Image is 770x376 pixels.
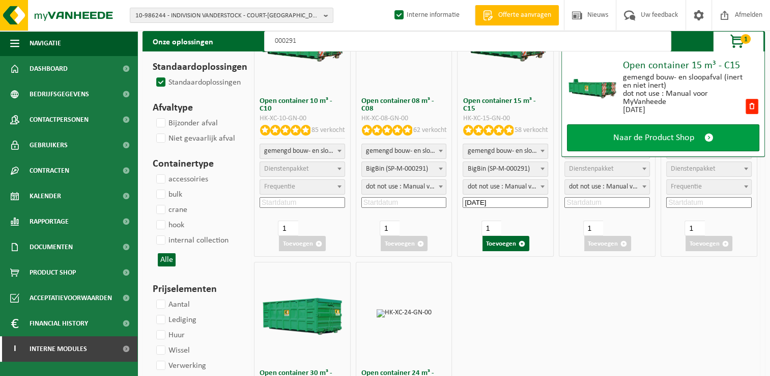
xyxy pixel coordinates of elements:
span: BigBin (SP-M-000291) [362,162,446,176]
span: I [10,336,19,362]
label: bulk [154,187,182,202]
button: 1 [713,31,764,51]
h3: Prijselementen [153,282,236,297]
span: dot not use : Manual voor MyVanheede [463,180,548,194]
span: Frequentie [264,183,295,191]
span: Documenten [30,234,73,260]
span: Offerte aanvragen [496,10,554,20]
p: 58 verkocht [515,125,548,136]
input: Startdatum [361,197,447,208]
label: accessoiries [154,172,208,187]
input: Startdatum [666,197,752,208]
span: Dashboard [30,56,68,82]
span: gemengd bouw- en sloopafval (inert en niet inert) [463,144,548,158]
p: 85 verkocht [311,125,345,136]
input: Zoeken [264,31,671,51]
input: 1 [685,221,704,236]
label: Lediging [154,312,196,328]
div: Open container 15 m³ - C15 [623,61,759,71]
label: Standaardoplossingen [154,75,241,90]
span: gemengd bouw- en sloopafval (inert en niet inert) [260,144,345,158]
h3: Open container 15 m³ - C15 [463,97,548,113]
span: Dienstenpakket [264,165,309,173]
h3: Containertype [153,156,236,172]
img: HK-XC-24-GN-00 [377,309,432,317]
img: HK-XC-15-GN-00 [567,74,618,99]
span: dot not use : Manual voor MyVanheede [361,179,447,195]
div: HK-XC-08-GN-00 [361,115,447,122]
span: Rapportage [30,209,69,234]
h3: Afvaltype [153,100,236,116]
input: Startdatum [463,197,548,208]
label: Niet gevaarlijk afval [154,131,235,146]
input: Startdatum [564,197,650,208]
span: Frequentie [671,183,702,191]
input: Startdatum [260,197,345,208]
span: Gebruikers [30,132,68,158]
label: Verwerking [154,358,206,373]
button: Toevoegen [279,236,326,251]
label: Interne informatie [392,8,460,23]
input: 1 [481,221,501,236]
span: gemengd bouw- en sloopafval (inert en niet inert) [463,144,548,159]
label: Aantal [154,297,190,312]
span: Kalender [30,183,61,209]
span: BigBin (SP-M-000291) [463,162,548,177]
div: dot not use : Manual voor MyVanheede [623,90,745,106]
span: Contracten [30,158,69,183]
span: gemengd bouw- en sloopafval (inert en niet inert) [362,144,446,158]
label: Huur [154,328,185,343]
a: Offerte aanvragen [475,5,559,25]
input: 1 [583,221,603,236]
span: dot not use : Manual voor MyVanheede [362,180,446,194]
label: crane [154,202,187,218]
h3: Open container 10 m³ - C10 [260,97,345,113]
button: Toevoegen [686,236,732,251]
span: Dienstenpakket [671,165,716,173]
span: Dienstenpakket [569,165,614,173]
label: Bijzonder afval [154,116,218,131]
h3: Open container 08 m³ - C08 [361,97,447,113]
span: dot not use : Manual voor MyVanheede [565,180,649,194]
button: Toevoegen [482,236,529,251]
span: Navigatie [30,31,61,56]
div: gemengd bouw- en sloopafval (inert en niet inert) [623,73,745,90]
span: Acceptatievoorwaarden [30,285,112,311]
span: BigBin (SP-M-000291) [361,162,447,177]
button: Alle [158,253,176,266]
button: 10-986244 - INDIVISION VANDERSTOCK - COURT-[GEOGRAPHIC_DATA] [130,8,333,23]
span: dot not use : Manual voor MyVanheede [564,179,650,195]
input: 1 [278,221,298,236]
span: dot not use : Manual voor MyVanheede [463,179,548,195]
span: Product Shop [30,260,76,285]
div: HK-XC-15-GN-00 [463,115,548,122]
label: hook [154,218,184,233]
span: Contactpersonen [30,107,89,132]
span: 1 [740,34,751,44]
span: Interne modules [30,336,87,362]
p: 62 verkocht [413,125,446,136]
span: gemengd bouw- en sloopafval (inert en niet inert) [361,144,447,159]
span: 10-986244 - INDIVISION VANDERSTOCK - COURT-[GEOGRAPHIC_DATA] [135,8,320,23]
span: Naar de Product Shop [613,132,694,143]
label: Wissel [154,343,190,358]
img: HK-XC-30-GN-00 [259,291,346,335]
h3: Standaardoplossingen [153,60,236,75]
button: Toevoegen [584,236,631,251]
div: HK-XC-10-GN-00 [260,115,345,122]
input: 1 [380,221,400,236]
span: Financial History [30,311,88,336]
label: internal collection [154,233,229,248]
a: Naar de Product Shop [567,124,759,151]
button: Toevoegen [381,236,427,251]
span: BigBin (SP-M-000291) [463,162,548,176]
div: [DATE] [623,106,745,114]
span: Bedrijfsgegevens [30,82,89,107]
h2: Onze oplossingen [142,31,223,51]
span: gemengd bouw- en sloopafval (inert en niet inert) [260,144,345,159]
